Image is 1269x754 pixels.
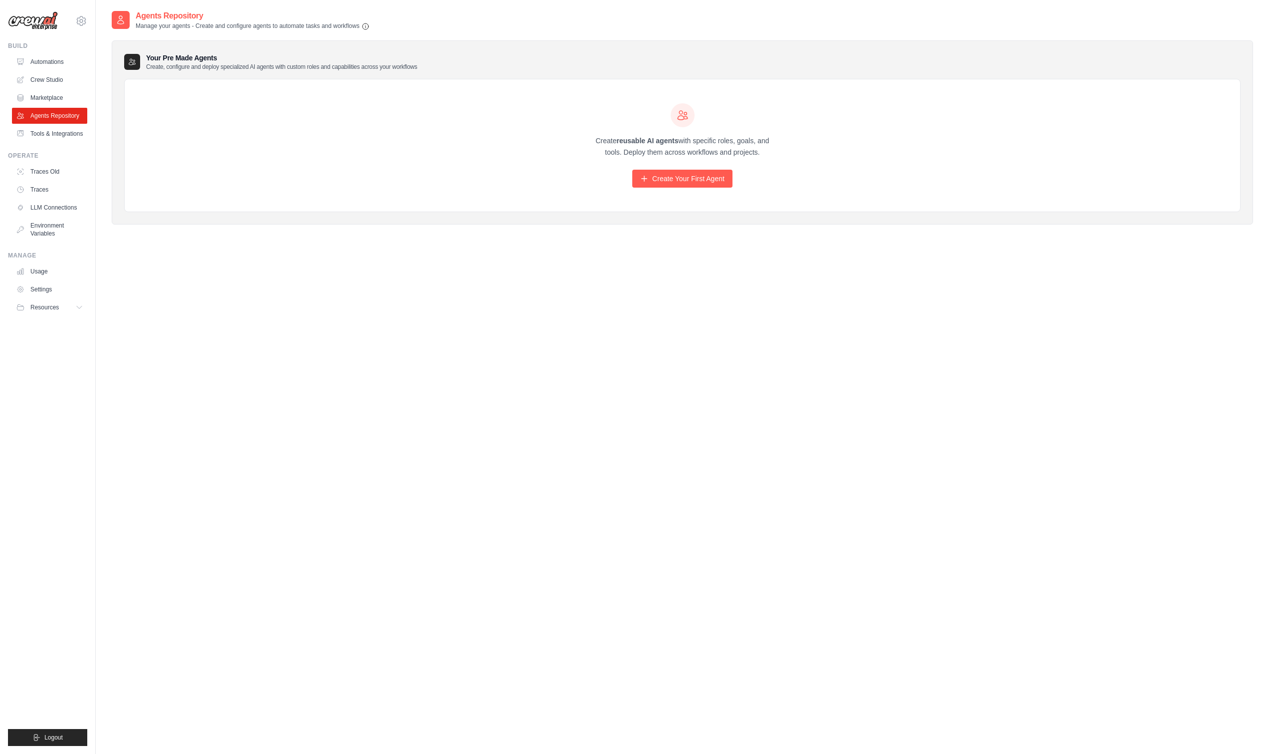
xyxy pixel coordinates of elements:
[136,22,369,30] p: Manage your agents - Create and configure agents to automate tasks and workflows
[30,303,59,311] span: Resources
[8,11,58,30] img: Logo
[12,164,87,180] a: Traces Old
[136,10,369,22] h2: Agents Repository
[8,251,87,259] div: Manage
[12,182,87,198] a: Traces
[8,42,87,50] div: Build
[12,263,87,279] a: Usage
[146,53,417,71] h3: Your Pre Made Agents
[12,54,87,70] a: Automations
[146,63,417,71] p: Create, configure and deploy specialized AI agents with custom roles and capabilities across your...
[632,170,732,188] a: Create Your First Agent
[12,126,87,142] a: Tools & Integrations
[12,90,87,106] a: Marketplace
[12,200,87,216] a: LLM Connections
[12,281,87,297] a: Settings
[44,734,63,742] span: Logout
[12,72,87,88] a: Crew Studio
[8,729,87,746] button: Logout
[587,135,778,158] p: Create with specific roles, goals, and tools. Deploy them across workflows and projects.
[12,108,87,124] a: Agents Repository
[616,137,678,145] strong: reusable AI agents
[12,218,87,242] a: Environment Variables
[12,299,87,315] button: Resources
[8,152,87,160] div: Operate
